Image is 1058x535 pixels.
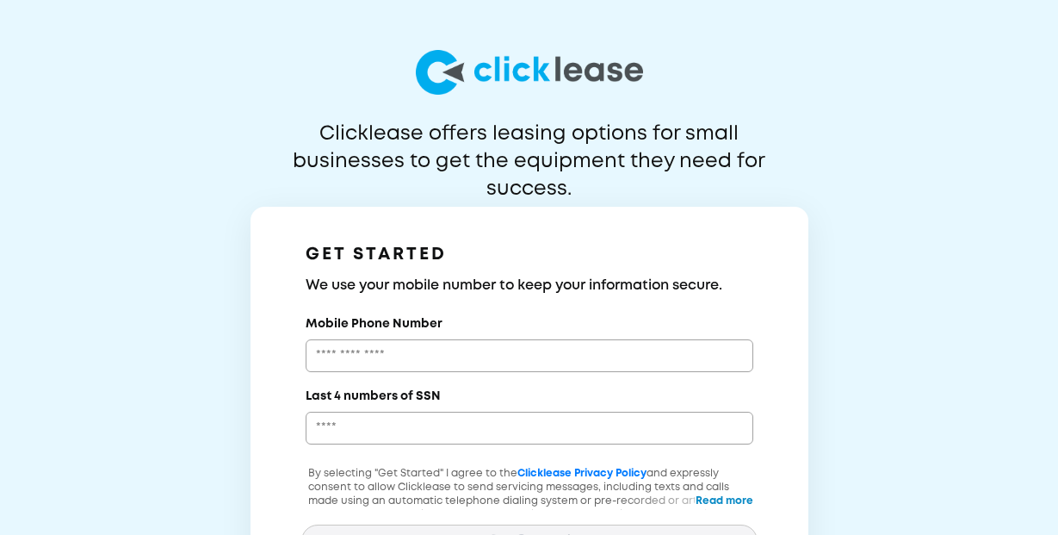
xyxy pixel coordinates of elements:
[306,388,441,405] label: Last 4 numbers of SSN
[251,121,807,176] p: Clicklease offers leasing options for small businesses to get the equipment they need for success.
[517,469,647,478] a: Clicklease Privacy Policy
[416,50,643,95] img: logo-larg
[306,315,442,333] label: Mobile Phone Number
[306,276,753,296] h3: We use your mobile number to keep your information secure.
[306,241,753,269] h1: GET STARTED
